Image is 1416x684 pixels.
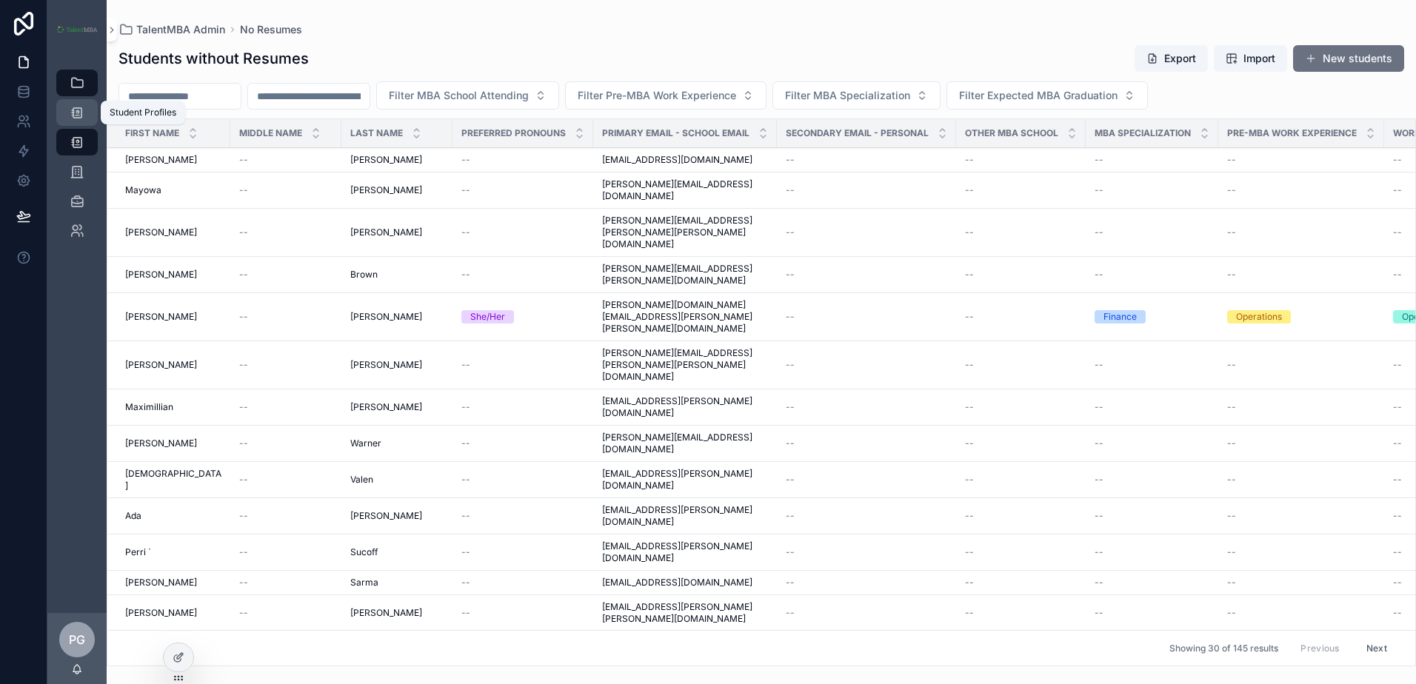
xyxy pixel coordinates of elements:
a: [EMAIL_ADDRESS][PERSON_NAME][DOMAIN_NAME] [602,395,768,419]
span: [PERSON_NAME] [125,607,197,619]
a: [EMAIL_ADDRESS][PERSON_NAME][DOMAIN_NAME] [602,504,768,528]
a: -- [1095,510,1209,522]
span: -- [1095,359,1103,371]
span: -- [1095,227,1103,238]
a: -- [461,401,584,413]
span: -- [786,546,795,558]
span: -- [239,227,248,238]
span: [EMAIL_ADDRESS][DOMAIN_NAME] [602,154,752,166]
span: [EMAIL_ADDRESS][PERSON_NAME][DOMAIN_NAME] [602,540,768,564]
a: -- [786,269,947,281]
span: -- [786,269,795,281]
a: -- [1227,546,1375,558]
span: -- [965,227,974,238]
a: -- [965,311,1077,323]
a: -- [965,359,1077,371]
span: Secondary Email - Personal [786,127,929,139]
a: -- [239,510,333,522]
span: Filter Expected MBA Graduation [959,88,1118,103]
a: No Resumes [240,22,302,37]
a: -- [239,184,333,196]
a: -- [239,154,333,166]
a: -- [786,474,947,486]
span: -- [239,437,248,449]
span: -- [786,510,795,522]
span: -- [1095,607,1103,619]
a: -- [786,184,947,196]
a: -- [1227,474,1375,486]
span: [PERSON_NAME][EMAIL_ADDRESS][PERSON_NAME][DOMAIN_NAME] [602,263,768,286]
span: -- [1227,546,1236,558]
span: -- [786,401,795,413]
a: -- [786,154,947,166]
button: Next [1356,637,1397,660]
a: -- [1227,184,1375,196]
span: -- [1095,401,1103,413]
span: -- [239,474,248,486]
span: [EMAIL_ADDRESS][DOMAIN_NAME] [602,577,752,589]
a: -- [461,269,584,281]
span: -- [461,546,470,558]
img: App logo [56,26,98,33]
a: Valen [350,474,444,486]
button: Export [1135,45,1208,72]
a: -- [965,401,1077,413]
a: -- [965,546,1077,558]
span: -- [239,269,248,281]
a: -- [965,227,1077,238]
span: -- [461,510,470,522]
a: -- [1095,546,1209,558]
span: -- [1095,184,1103,196]
span: -- [461,577,470,589]
a: Brown [350,269,444,281]
span: -- [1393,269,1402,281]
a: -- [965,474,1077,486]
button: New students [1293,45,1404,72]
span: -- [1227,154,1236,166]
span: Sarma [350,577,378,589]
span: [PERSON_NAME][EMAIL_ADDRESS][DOMAIN_NAME] [602,178,768,202]
span: -- [786,311,795,323]
a: -- [1095,607,1209,619]
a: -- [239,577,333,589]
a: Maximillian [125,401,221,413]
a: [PERSON_NAME][EMAIL_ADDRESS][PERSON_NAME][PERSON_NAME][DOMAIN_NAME] [602,215,768,250]
span: [PERSON_NAME] [350,510,422,522]
span: [PERSON_NAME] [125,227,197,238]
span: -- [239,311,248,323]
span: -- [1393,474,1402,486]
a: Warner [350,437,444,449]
span: Middle Name [239,127,302,139]
a: -- [1095,577,1209,589]
a: -- [1095,269,1209,281]
span: [PERSON_NAME] [125,437,197,449]
span: -- [1393,577,1402,589]
span: -- [1095,577,1103,589]
a: -- [1227,607,1375,619]
span: Last Name [350,127,403,139]
a: -- [461,546,584,558]
span: Brown [350,269,378,281]
span: Mayowa [125,184,161,196]
span: -- [1227,184,1236,196]
span: -- [1227,269,1236,281]
span: Perri ` [125,546,151,558]
a: Sucoff [350,546,444,558]
a: -- [786,227,947,238]
button: Select Button [772,81,941,110]
span: [PERSON_NAME] [350,227,422,238]
a: -- [461,437,584,449]
a: [PERSON_NAME] [125,359,221,371]
a: TalentMBA Admin [118,22,225,37]
a: [PERSON_NAME] [350,184,444,196]
span: -- [1227,607,1236,619]
a: [PERSON_NAME] [350,607,444,619]
span: [PERSON_NAME] [350,607,422,619]
a: -- [1095,154,1209,166]
a: -- [1095,401,1209,413]
span: [EMAIL_ADDRESS][PERSON_NAME][DOMAIN_NAME] [602,468,768,492]
span: -- [965,546,974,558]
